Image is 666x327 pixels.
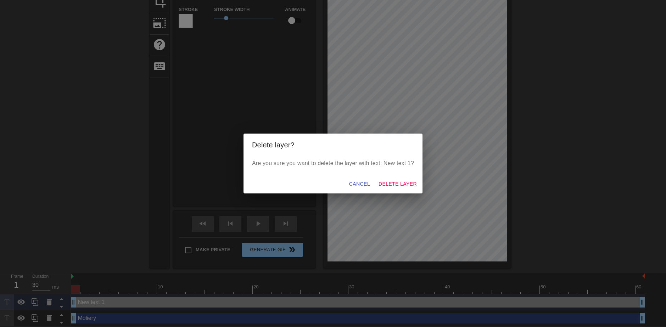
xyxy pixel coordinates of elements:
button: Delete Layer [376,177,420,191]
button: Cancel [346,177,373,191]
span: Cancel [349,180,370,188]
span: Delete Layer [379,180,417,188]
h2: Delete layer? [252,139,414,151]
p: Are you sure you want to delete the layer with text: New text 1? [252,159,414,168]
